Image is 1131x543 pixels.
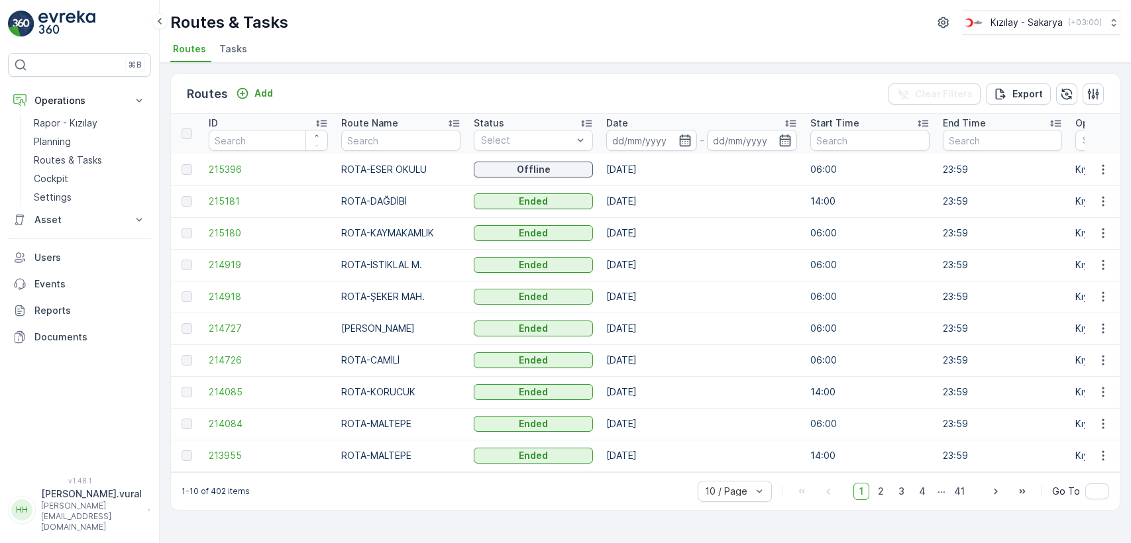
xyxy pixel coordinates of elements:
td: 06:00 [804,217,936,249]
button: Ended [474,448,593,464]
p: Asset [34,213,125,226]
a: Events [8,271,151,297]
td: 23:59 [936,154,1069,185]
p: Routes & Tasks [34,154,102,167]
td: ROTA-KORUCUK [335,376,467,408]
p: Ended [519,449,548,462]
div: Toggle Row Selected [182,355,192,366]
p: Ended [519,290,548,303]
div: HH [11,499,32,520]
div: Toggle Row Selected [182,260,192,270]
p: Select [481,134,572,147]
p: Operation [1075,117,1121,130]
td: 23:59 [936,249,1069,281]
p: End Time [943,117,986,130]
div: Toggle Row Selected [182,196,192,207]
p: Ended [519,258,548,271]
button: Offline [474,162,593,177]
button: Ended [474,257,593,273]
p: Route Name [341,117,398,130]
a: Rapor - Kızılay [28,114,151,132]
span: 214727 [209,322,328,335]
button: Asset [8,207,151,233]
p: Ended [519,385,548,399]
div: Toggle Row Selected [182,323,192,334]
button: Ended [474,352,593,368]
input: Search [209,130,328,151]
p: Operations [34,94,125,107]
input: Search [943,130,1062,151]
p: Rapor - Kızılay [34,117,97,130]
p: Date [606,117,628,130]
div: Toggle Row Selected [182,291,192,302]
p: Cockpit [34,172,68,185]
td: ROTA-MALTEPE [335,440,467,471]
p: Offline [517,163,551,176]
img: logo_light-DOdMpM7g.png [38,11,95,37]
p: Ended [519,322,548,335]
div: Toggle Row Selected [182,164,192,175]
p: Documents [34,330,146,344]
p: Routes [187,85,228,103]
p: Routes & Tasks [170,12,288,33]
span: 214726 [209,354,328,367]
td: [DATE] [600,408,804,440]
a: 214084 [209,417,328,430]
td: ROTA-DAĞDİBİ [335,185,467,217]
p: Ended [519,226,548,240]
button: Ended [474,384,593,400]
td: 06:00 [804,154,936,185]
td: 06:00 [804,281,936,313]
p: ( +03:00 ) [1068,17,1102,28]
span: 3 [892,483,910,500]
td: [DATE] [600,154,804,185]
button: Ended [474,416,593,432]
span: v 1.48.1 [8,477,151,485]
td: [PERSON_NAME] [335,313,467,344]
td: [DATE] [600,313,804,344]
button: Ended [474,225,593,241]
span: 214919 [209,258,328,271]
span: Tasks [219,42,247,56]
td: ROTA-ŞEKER MAH. [335,281,467,313]
p: [PERSON_NAME].vural [41,487,142,501]
td: 23:59 [936,408,1069,440]
img: logo [8,11,34,37]
td: ROTA-İSTİKLAL M. [335,249,467,281]
button: Kızılay - Sakarya(+03:00) [962,11,1120,34]
p: Status [474,117,504,130]
div: Toggle Row Selected [182,450,192,461]
td: [DATE] [600,440,804,471]
td: 23:59 [936,217,1069,249]
td: 23:59 [936,281,1069,313]
a: Cockpit [28,170,151,188]
a: 215180 [209,226,328,240]
p: Planning [34,135,71,148]
p: Ended [519,417,548,430]
button: Clear Filters [889,83,981,105]
td: 23:59 [936,376,1069,408]
div: Toggle Row Selected [182,419,192,429]
input: dd/mm/yyyy [606,130,697,151]
td: 23:59 [936,313,1069,344]
button: Ended [474,289,593,305]
td: 14:00 [804,440,936,471]
button: HH[PERSON_NAME].vural[PERSON_NAME][EMAIL_ADDRESS][DOMAIN_NAME] [8,487,151,532]
a: Planning [28,132,151,151]
a: 214085 [209,385,328,399]
input: Search [810,130,930,151]
div: Toggle Row Selected [182,387,192,397]
p: 1-10 of 402 items [182,486,250,497]
button: Ended [474,193,593,209]
td: 06:00 [804,313,936,344]
button: Ended [474,321,593,336]
a: Users [8,244,151,271]
p: Reports [34,304,146,317]
span: Routes [173,42,206,56]
a: 214918 [209,290,328,303]
span: 1 [853,483,869,500]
